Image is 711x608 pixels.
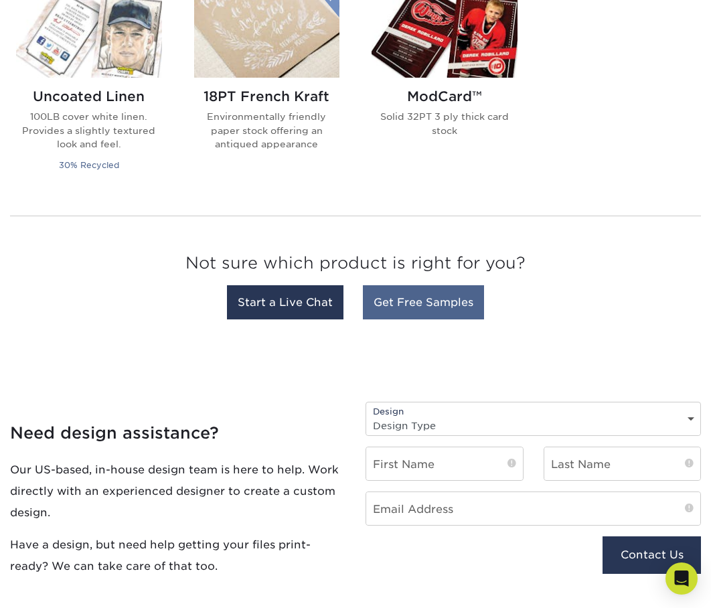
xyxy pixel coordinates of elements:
[363,285,484,319] a: Get Free Samples
[372,88,518,104] h2: ModCard™
[10,243,701,289] h3: Not sure which product is right for you?
[3,567,114,603] iframe: Google Customer Reviews
[16,110,162,151] p: 100LB cover white linen. Provides a slightly textured look and feel.
[665,562,698,595] div: Open Intercom Messenger
[366,536,545,583] iframe: reCAPTCHA
[10,534,345,577] p: Have a design, but need help getting your files print-ready? We can take care of that too.
[227,285,343,319] a: Start a Live Chat
[194,88,340,104] h2: 18PT French Kraft
[16,88,162,104] h2: Uncoated Linen
[603,536,701,574] button: Contact Us
[372,110,518,137] p: Solid 32PT 3 ply thick card stock
[59,160,119,170] small: 30% Recycled
[10,424,345,443] h4: Need design assistance?
[194,110,340,151] p: Environmentally friendly paper stock offering an antiqued appearance
[10,459,345,524] p: Our US-based, in-house design team is here to help. Work directly with an experienced designer to...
